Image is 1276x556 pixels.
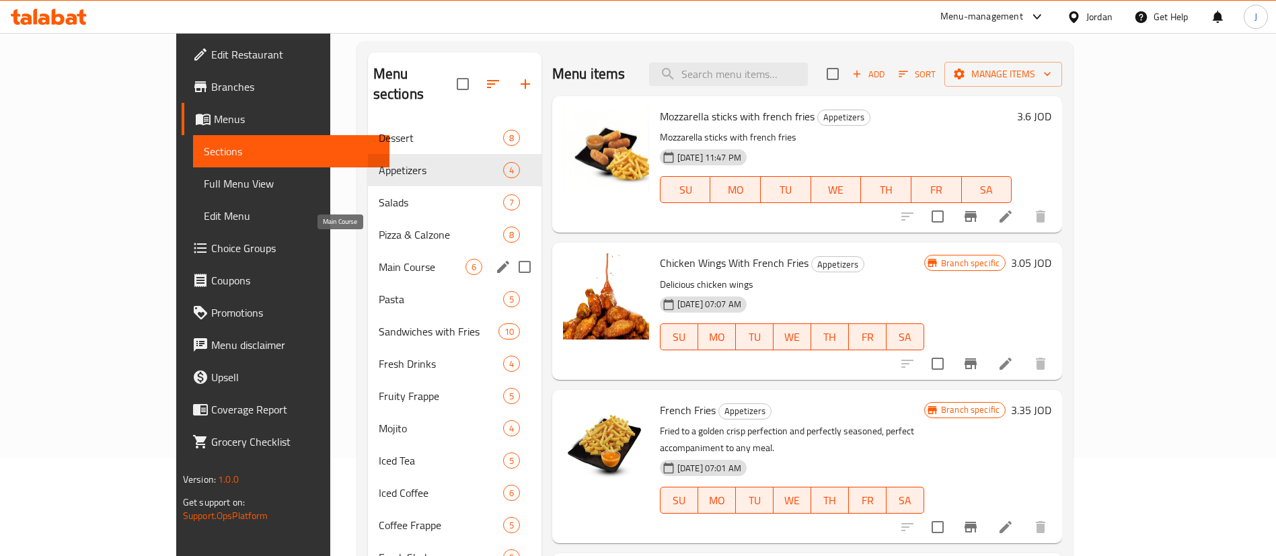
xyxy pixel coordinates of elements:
[504,487,519,500] span: 6
[204,175,379,192] span: Full Menu View
[504,358,519,370] span: 4
[503,485,520,501] div: items
[710,176,761,203] button: MO
[998,519,1014,535] a: Edit menu item
[736,323,774,350] button: TU
[660,253,809,273] span: Chicken Wings With French Fries
[998,208,1014,225] a: Edit menu item
[818,110,870,125] span: Appetizers
[503,517,520,533] div: items
[379,194,503,210] span: Salads
[1254,9,1257,24] span: J
[183,471,216,488] span: Version:
[672,462,747,475] span: [DATE] 07:01 AM
[854,491,881,510] span: FR
[183,507,268,524] a: Support.OpsPlatform
[892,327,919,347] span: SA
[368,315,541,348] div: Sandwiches with Fries10
[672,298,747,311] span: [DATE] 07:07 AM
[211,46,379,63] span: Edit Restaurant
[211,369,379,385] span: Upsell
[819,60,847,88] span: Select section
[649,63,808,86] input: search
[466,261,482,274] span: 6
[499,325,519,338] span: 10
[503,420,520,436] div: items
[379,130,503,146] span: Dessert
[368,380,541,412] div: Fruity Frappe5
[967,180,1007,200] span: SA
[214,111,379,127] span: Menus
[182,38,389,71] a: Edit Restaurant
[666,180,706,200] span: SU
[850,67,887,82] span: Add
[204,143,379,159] span: Sections
[503,388,520,404] div: items
[211,79,379,95] span: Branches
[766,180,806,200] span: TU
[373,64,457,104] h2: Menu sections
[211,240,379,256] span: Choice Groups
[211,401,379,418] span: Coverage Report
[1011,401,1051,420] h6: 3.35 JOD
[182,426,389,458] a: Grocery Checklist
[493,257,513,277] button: edit
[183,493,245,511] span: Get support on:
[504,164,519,177] span: 4
[892,491,919,510] span: SA
[887,323,924,350] button: SA
[660,400,716,420] span: French Fries
[504,422,519,435] span: 4
[379,517,503,533] div: Coffee Frappe
[736,487,774,514] button: TU
[911,176,962,203] button: FR
[193,167,389,200] a: Full Menu View
[811,487,849,514] button: TH
[817,110,870,126] div: Appetizers
[379,259,465,275] span: Main Course
[498,323,520,340] div: items
[182,71,389,103] a: Branches
[379,162,503,178] span: Appetizers
[504,454,519,467] span: 5
[368,251,541,283] div: Main Course6edit
[503,227,520,243] div: items
[660,106,815,126] span: Mozzarella sticks with french fries
[1024,511,1057,543] button: delete
[563,253,649,340] img: Chicken Wings With French Fries
[940,9,1023,25] div: Menu-management
[779,491,806,510] span: WE
[998,356,1014,372] a: Edit menu item
[368,477,541,509] div: Iced Coffee6
[811,323,849,350] button: TH
[954,348,987,380] button: Branch-specific-item
[218,471,239,488] span: 1.0.0
[847,64,890,85] span: Add item
[504,293,519,306] span: 5
[811,256,864,272] div: Appetizers
[379,485,503,501] span: Iced Coffee
[193,200,389,232] a: Edit Menu
[741,491,768,510] span: TU
[660,487,698,514] button: SU
[962,176,1012,203] button: SA
[503,130,520,146] div: items
[817,180,856,200] span: WE
[368,154,541,186] div: Appetizers4
[849,487,887,514] button: FR
[849,323,887,350] button: FR
[379,227,503,243] span: Pizza & Calzone
[924,513,952,541] span: Select to update
[741,327,768,347] span: TU
[895,64,939,85] button: Sort
[211,305,379,321] span: Promotions
[379,388,503,404] span: Fruity Frappe
[504,196,519,209] span: 7
[504,132,519,145] span: 8
[704,491,730,510] span: MO
[660,276,924,293] p: Delicious chicken wings
[660,176,711,203] button: SU
[854,327,881,347] span: FR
